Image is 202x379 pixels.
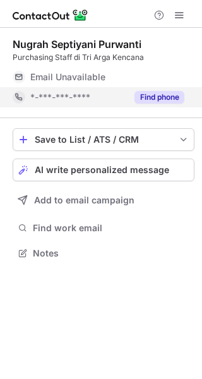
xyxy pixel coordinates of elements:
span: Add to email campaign [34,195,134,205]
div: Nugrah Septiyani Purwanti [13,38,141,51]
div: Save to List / ATS / CRM [35,135,172,145]
button: Add to email campaign [13,189,194,212]
span: Find work email [33,222,189,234]
button: Find work email [13,219,194,237]
span: Notes [33,248,189,259]
button: AI write personalized message [13,159,194,181]
button: save-profile-one-click [13,128,194,151]
span: AI write personalized message [35,165,169,175]
img: ContactOut v5.3.10 [13,8,88,23]
span: Email Unavailable [30,71,105,83]
button: Notes [13,244,194,262]
div: Purchasing Staff di Tri Arga Kencana [13,52,194,63]
button: Reveal Button [134,91,184,104]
